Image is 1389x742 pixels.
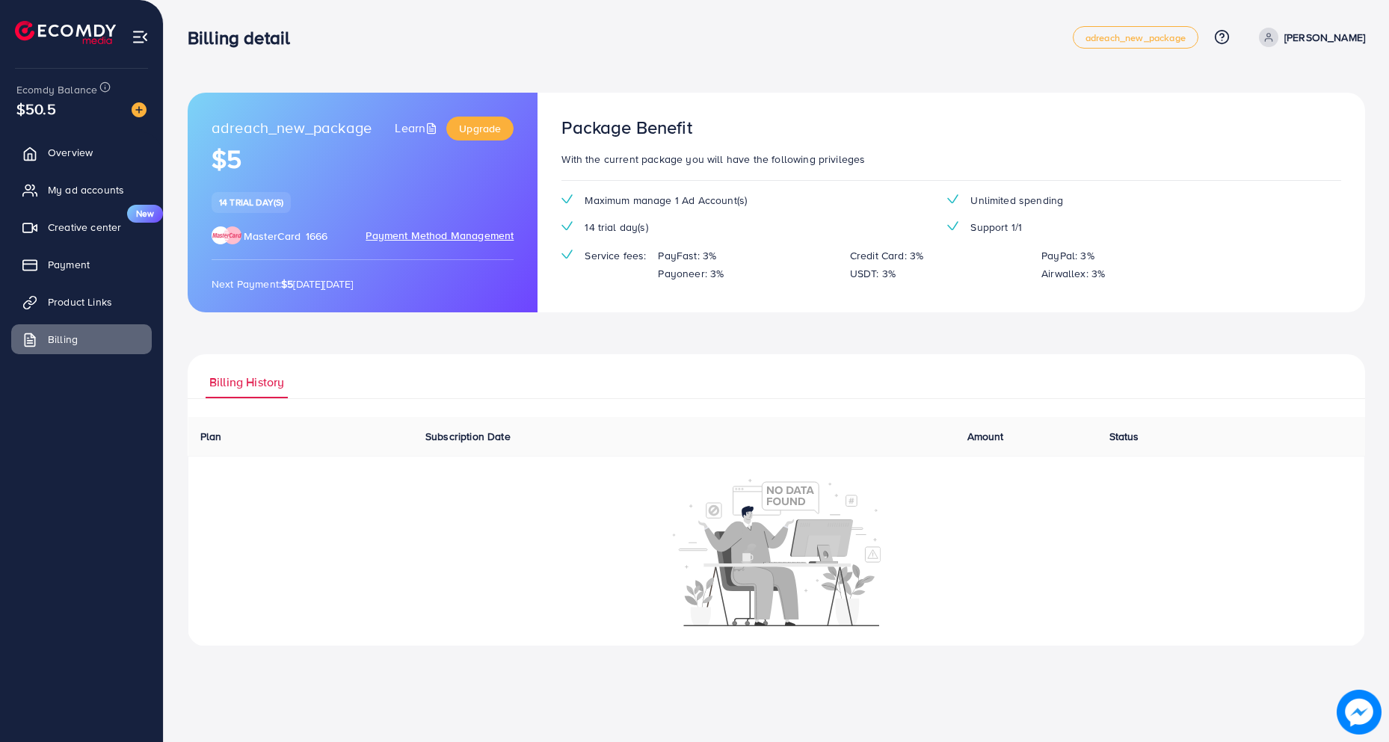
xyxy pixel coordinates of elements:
img: logo [15,21,116,44]
span: adreach_new_package [212,117,372,140]
a: adreach_new_package [1073,26,1198,49]
span: Ecomdy Balance [16,82,97,97]
p: Payoneer: 3% [658,265,724,282]
img: tick [561,250,573,259]
span: Upgrade [459,121,501,136]
span: My ad accounts [48,182,124,197]
p: [PERSON_NAME] [1284,28,1365,46]
span: 14 trial day(s) [585,220,647,235]
a: Billing [11,324,152,354]
h1: $5 [212,144,514,175]
span: Payment Method Management [366,228,514,244]
span: Billing [48,332,78,347]
span: Plan [200,429,222,444]
span: 14 trial day(s) [219,196,283,208]
span: MasterCard [244,229,301,244]
span: Amount [967,429,1004,444]
h3: Package Benefit [561,117,692,138]
p: USDT: 3% [850,265,896,282]
img: tick [947,194,958,204]
img: image [1337,690,1382,735]
strong: $5 [281,276,293,291]
span: Overview [48,145,93,160]
img: No account [673,477,881,626]
span: Support 1/1 [970,220,1022,235]
p: Credit Card: 3% [850,247,923,265]
img: menu [132,28,149,46]
a: Product Links [11,287,152,317]
p: PayFast: 3% [658,247,716,265]
span: Unlimited spending [970,193,1063,208]
p: PayPal: 3% [1041,247,1094,265]
span: Creative center [48,220,121,235]
a: Overview [11,137,152,167]
span: adreach_new_package [1085,33,1186,43]
a: My ad accounts [11,175,152,205]
span: Status [1109,429,1139,444]
p: With the current package you will have the following privileges [561,150,1341,168]
span: $50.5 [16,98,56,120]
img: tick [561,221,573,231]
span: Product Links [48,294,112,309]
span: Subscription Date [425,429,511,444]
a: [PERSON_NAME] [1253,28,1365,47]
p: Next Payment: [DATE][DATE] [212,275,514,293]
img: tick [947,221,958,231]
img: tick [561,194,573,204]
span: Payment [48,257,90,272]
a: Creative centerNew [11,212,152,242]
span: New [127,205,163,223]
span: Billing History [209,374,284,391]
a: Learn [395,120,440,137]
span: Maximum manage 1 Ad Account(s) [585,193,747,208]
span: 1666 [306,229,328,244]
a: Payment [11,250,152,279]
span: Service fees: [585,248,646,263]
img: brand [212,226,241,244]
h3: Billing detail [188,27,302,49]
img: image [132,102,147,117]
a: Upgrade [446,117,514,140]
p: Airwallex: 3% [1041,265,1105,282]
